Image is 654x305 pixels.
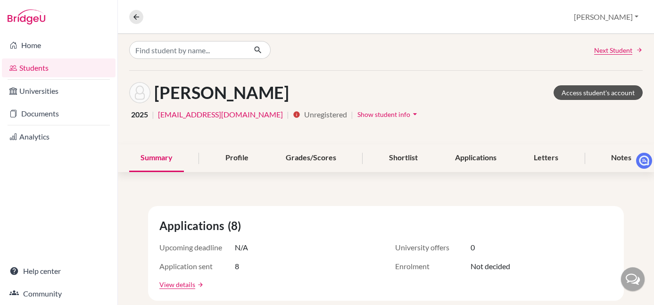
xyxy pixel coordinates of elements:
[159,261,235,272] span: Application sent
[287,109,289,120] span: |
[304,109,347,120] span: Unregistered
[395,261,471,272] span: Enrolment
[554,85,643,100] a: Access student's account
[2,58,116,77] a: Students
[351,109,353,120] span: |
[159,242,235,253] span: Upcoming deadline
[195,281,204,288] a: arrow_forward
[154,82,289,103] h1: [PERSON_NAME]
[152,109,154,120] span: |
[600,144,643,172] div: Notes
[158,109,283,120] a: [EMAIL_ADDRESS][DOMAIN_NAME]
[24,6,39,15] span: 帮助
[235,242,248,253] span: N/A
[2,284,116,303] a: Community
[2,36,116,55] a: Home
[214,144,260,172] div: Profile
[131,109,148,120] span: 2025
[357,107,420,122] button: Show student infoarrow_drop_down
[129,144,184,172] div: Summary
[228,217,245,234] span: (8)
[159,280,195,289] a: View details
[378,144,429,172] div: Shortlist
[8,9,45,25] img: Bridge-U
[444,144,508,172] div: Applications
[594,45,643,55] a: Next Student
[570,8,643,26] button: [PERSON_NAME]
[471,242,475,253] span: 0
[2,127,116,146] a: Analytics
[2,262,116,280] a: Help center
[2,104,116,123] a: Documents
[410,109,420,119] i: arrow_drop_down
[357,110,410,118] span: Show student info
[594,45,632,55] span: Next Student
[129,82,150,103] img: Yuan Fang's avatar
[274,144,348,172] div: Grades/Scores
[2,82,116,100] a: Universities
[159,217,228,234] span: Applications
[129,41,246,59] input: Find student by name...
[471,261,510,272] span: Not decided
[395,242,471,253] span: University offers
[235,261,239,272] span: 8
[522,144,570,172] div: Letters
[293,111,300,118] i: info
